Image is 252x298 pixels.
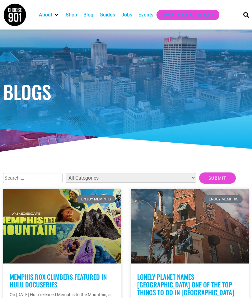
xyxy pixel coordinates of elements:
input: Submit [199,172,236,184]
div: Enjoy Memphis [77,195,115,203]
a: About [39,11,52,19]
a: Memphis Rox Climbers Featured in Hulu Docuseries [10,272,107,289]
input: Search … [3,173,63,183]
div: About [36,10,63,20]
div: Search [241,10,251,20]
a: Blog [83,11,93,19]
h1: Blogs [3,82,249,101]
a: Guides [100,11,115,19]
a: Get Choose901 Emails [163,11,213,19]
nav: Main nav [36,10,235,20]
a: Two people jumping in front of a building with a guitar, featuring The Edge. [131,189,249,264]
a: Events [138,11,153,19]
div: Enjoy Memphis [204,195,243,203]
a: Jobs [121,11,132,19]
a: Shop [66,11,77,19]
